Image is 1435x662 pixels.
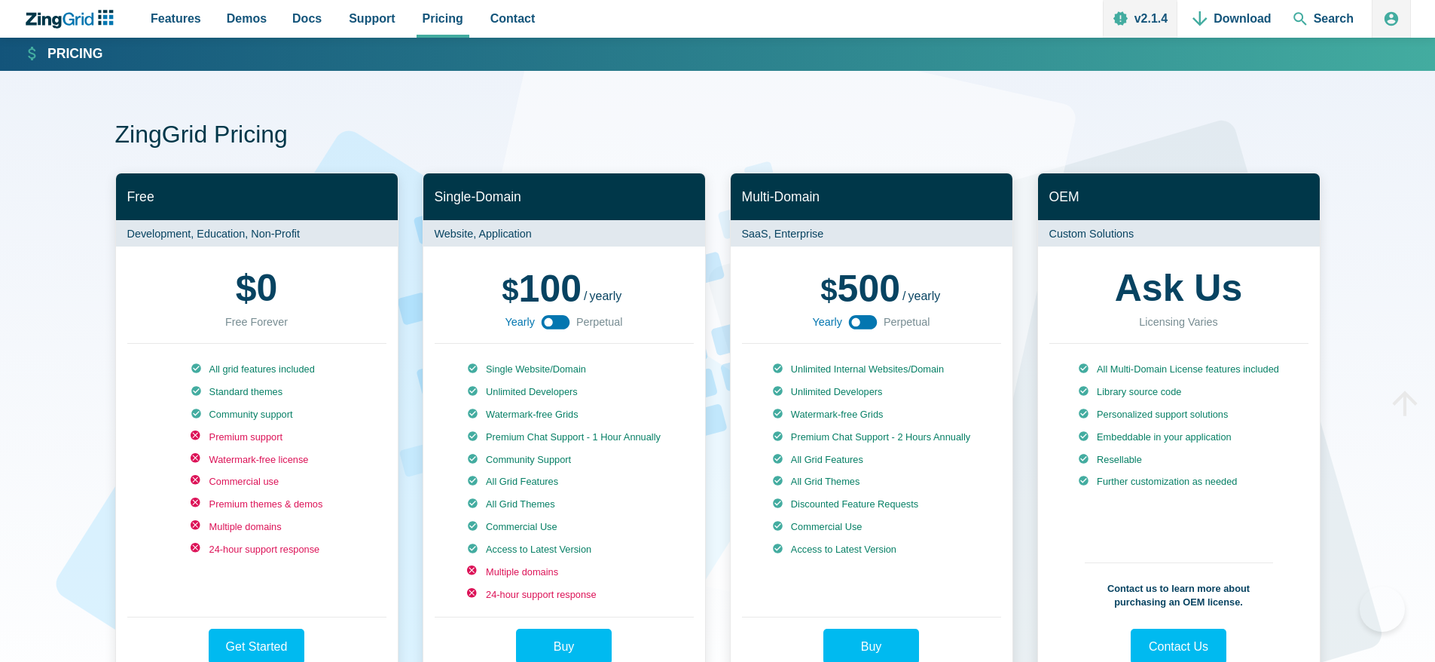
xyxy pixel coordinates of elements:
strong: Ask Us [1115,269,1243,307]
li: Commercial use [191,475,323,489]
h2: Free [116,173,398,221]
li: Access to Latest Version [772,543,970,556]
li: Commercial Use [467,520,661,534]
li: All Grid Features [772,453,970,467]
span: / [902,290,905,302]
span: Pricing [423,8,463,29]
strong: 0 [236,269,278,307]
h1: ZingGrid Pricing [115,119,1321,153]
li: Personalized support solutions [1078,408,1279,421]
li: 24-hour support response [191,543,323,556]
span: Demos [227,8,267,29]
li: Unlimited Developers [467,385,661,399]
p: Website, Application [423,220,705,247]
li: 24-hour support response [467,588,661,602]
p: Development, Education, Non-Profit [116,220,398,247]
li: Watermark-free Grids [772,408,970,421]
li: Premium Chat Support - 1 Hour Annually [467,431,661,444]
p: SaaS, Enterprise [731,220,1012,247]
div: Licensing Varies [1139,313,1218,331]
p: Contact us to learn more about purchasing an OEM license. [1085,562,1273,609]
li: Community support [191,408,323,421]
li: Premium Chat Support - 2 Hours Annually [772,431,970,444]
li: Commercial Use [772,520,970,534]
li: Resellable [1078,453,1279,467]
span: yearly [590,290,622,302]
span: Perpetual [576,313,623,331]
span: Yearly [812,313,841,331]
li: Community Support [467,453,661,467]
li: Access to Latest Version [467,543,661,556]
span: Yearly [505,313,534,331]
li: Multiple domains [191,520,323,534]
li: All Grid Features [467,475,661,489]
h2: OEM [1038,173,1320,221]
li: Unlimited Developers [772,385,970,399]
span: / [584,290,587,302]
li: Standard themes [191,385,323,399]
span: Features [151,8,201,29]
li: All Multi-Domain License features included [1078,363,1279,376]
li: Watermark-free Grids [467,408,661,421]
li: Single Website/Domain [467,363,661,376]
a: ZingChart Logo. Click to return to the homepage [24,10,121,29]
span: Docs [292,8,322,29]
li: Further customization as needed [1078,475,1279,489]
li: Premium themes & demos [191,498,323,511]
span: 500 [820,268,900,310]
li: Unlimited Internal Websites/Domain [772,363,970,376]
li: All grid features included [191,363,323,376]
li: Multiple domains [467,565,661,579]
span: 100 [502,268,582,310]
li: All Grid Themes [467,498,661,511]
li: Premium support [191,431,323,444]
h2: Single-Domain [423,173,705,221]
div: Free Forever [225,313,288,331]
span: Support [349,8,395,29]
li: All Grid Themes [772,475,970,489]
li: Discounted Feature Requests [772,498,970,511]
li: Watermark-free license [191,453,323,467]
li: Embeddable in your application [1078,431,1279,444]
p: Custom Solutions [1038,220,1320,247]
h2: Multi-Domain [731,173,1012,221]
li: Library source code [1078,385,1279,399]
span: $ [236,269,257,307]
span: Perpetual [884,313,930,331]
span: yearly [908,290,941,302]
strong: Pricing [47,48,102,61]
span: Contact [490,8,536,29]
iframe: Toggle Customer Support [1360,587,1405,632]
a: Pricing [26,45,102,63]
